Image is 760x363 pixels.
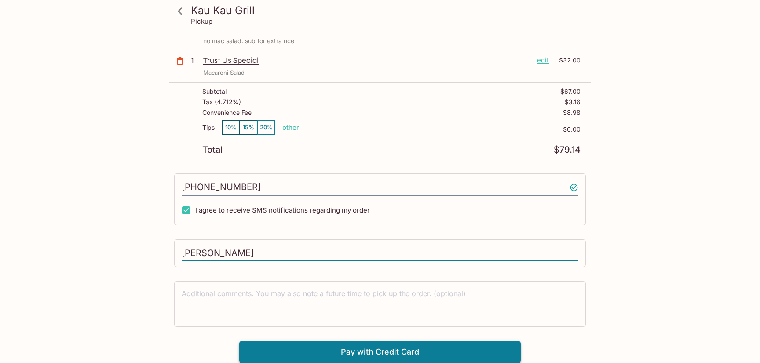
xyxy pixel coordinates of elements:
span: I agree to receive SMS notifications regarding my order [195,206,370,214]
p: 1 [191,55,200,65]
input: Enter phone number [182,179,578,196]
p: Pickup [191,17,212,26]
p: Subtotal [202,88,227,95]
button: 15% [240,120,257,135]
p: $0.00 [299,126,581,133]
p: $8.98 [563,109,581,116]
h3: Kau Kau Grill [191,4,584,17]
p: edit [537,55,549,65]
p: Trust Us Special [203,55,530,65]
button: Pay with Credit Card [239,341,521,363]
p: Total [202,146,223,154]
p: no mac salad. sub for extra rice [203,37,581,44]
input: Enter first and last name [182,245,578,262]
p: $32.00 [554,55,581,65]
button: 20% [257,120,275,135]
button: 10% [222,120,240,135]
p: Convenience Fee [202,109,252,116]
p: Tax ( 4.712% ) [202,99,241,106]
p: $79.14 [554,146,581,154]
p: $67.00 [560,88,581,95]
p: Tips [202,124,215,131]
p: $3.16 [565,99,581,106]
button: other [282,123,299,132]
p: Macaroni Salad [203,69,245,77]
